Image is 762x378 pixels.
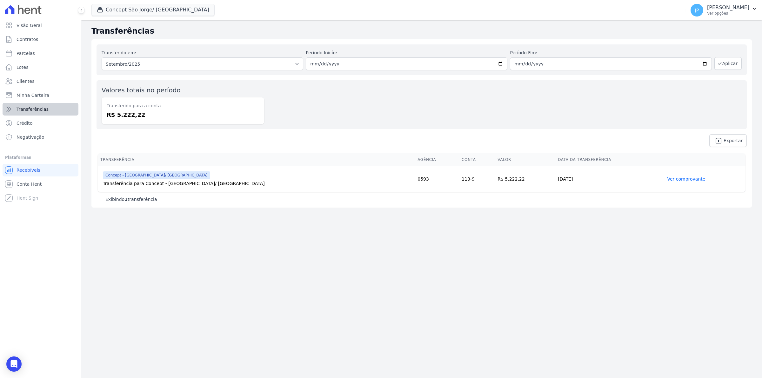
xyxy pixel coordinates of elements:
a: Ver comprovante [667,176,705,182]
a: Negativação [3,131,78,143]
th: Valor [495,153,555,166]
a: unarchive Exportar [709,134,747,147]
span: Recebíveis [17,167,40,173]
td: R$ 5.222,22 [495,166,555,192]
a: Crédito [3,117,78,129]
label: Período Inicío: [306,50,507,56]
i: unarchive [715,137,722,144]
th: Agência [415,153,459,166]
label: Valores totais no período [102,86,181,94]
a: Contratos [3,33,78,46]
span: Minha Carteira [17,92,49,98]
span: Negativação [17,134,44,140]
a: Parcelas [3,47,78,60]
td: [DATE] [555,166,665,192]
td: 113-9 [459,166,495,192]
b: 1 [124,197,128,202]
button: Concept São Jorge/ [GEOGRAPHIC_DATA] [91,4,215,16]
th: Conta [459,153,495,166]
dt: Transferido para a conta [107,103,259,109]
p: Exibindo transferência [105,196,157,202]
span: Crédito [17,120,33,126]
span: Conta Hent [17,181,42,187]
button: JP [PERSON_NAME] Ver opções [685,1,762,19]
div: Open Intercom Messenger [6,356,22,372]
span: Exportar [724,139,743,143]
a: Transferências [3,103,78,116]
div: Plataformas [5,154,76,161]
span: Transferências [17,106,49,112]
span: Parcelas [17,50,35,56]
a: Clientes [3,75,78,88]
a: Conta Hent [3,178,78,190]
td: 0593 [415,166,459,192]
dd: R$ 5.222,22 [107,110,259,119]
th: Data da Transferência [555,153,665,166]
span: JP [695,8,699,12]
p: Ver opções [707,11,749,16]
a: Lotes [3,61,78,74]
label: Período Fim: [510,50,712,56]
a: Minha Carteira [3,89,78,102]
span: Lotes [17,64,29,70]
span: Contratos [17,36,38,43]
span: Concept - [GEOGRAPHIC_DATA]/ [GEOGRAPHIC_DATA] [103,171,210,179]
span: Clientes [17,78,34,84]
h2: Transferências [91,25,752,37]
div: Transferência para Concept - [GEOGRAPHIC_DATA]/ [GEOGRAPHIC_DATA] [103,180,412,187]
p: [PERSON_NAME] [707,4,749,11]
span: Visão Geral [17,22,42,29]
a: Recebíveis [3,164,78,176]
a: Visão Geral [3,19,78,32]
th: Transferência [98,153,415,166]
label: Transferido em: [102,50,136,55]
button: Aplicar [714,57,742,70]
